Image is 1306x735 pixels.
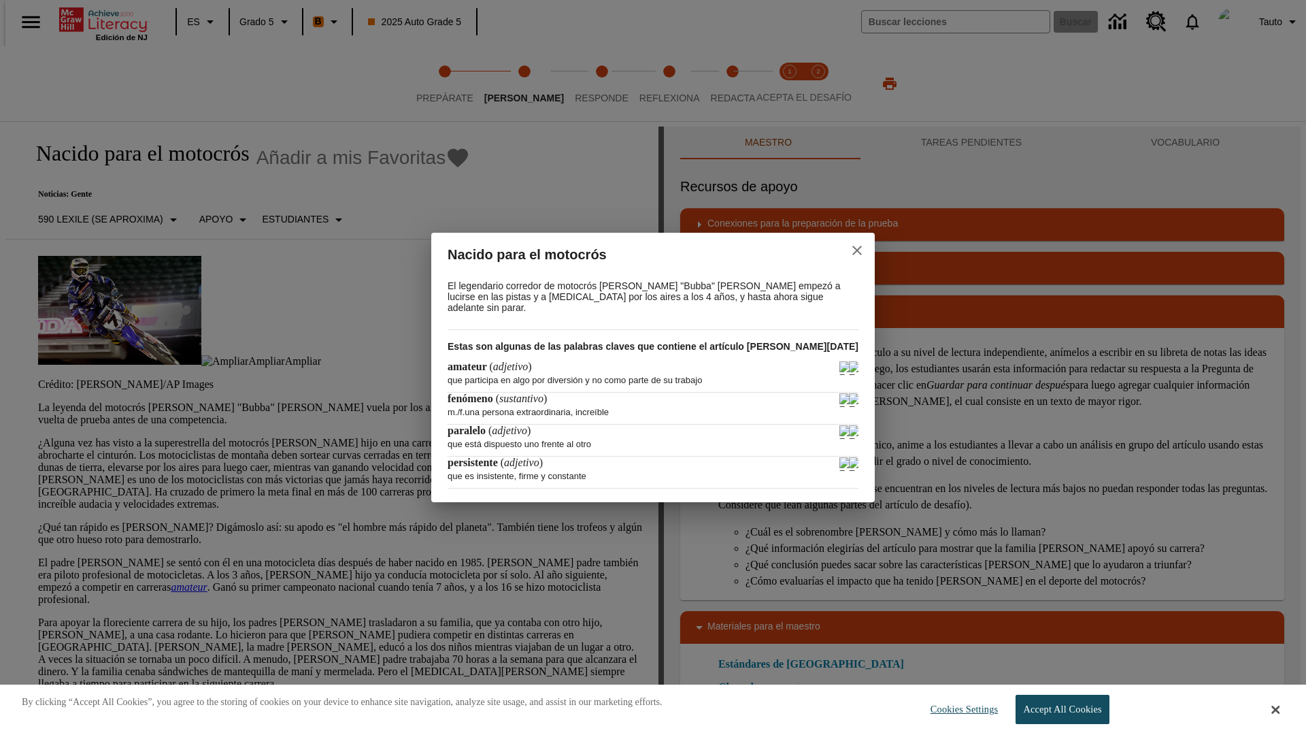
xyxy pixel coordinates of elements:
[839,393,849,407] img: Reproducir - fenómeno
[499,393,543,404] span: sustantivo
[22,696,663,709] p: By clicking “Accept All Cookies”, you agree to the storing of cookies on your device to enhance s...
[460,407,465,417] span: f.
[839,457,849,471] img: Reproducir - persistente
[849,361,858,375] img: Detener - amateur
[504,457,539,468] span: adjetivo
[448,425,488,436] span: paralelo
[448,244,818,265] h2: Nacido para el motocrós
[849,425,858,439] img: Detener - paralelo
[448,330,858,361] h3: Estas son algunas de las palabras claves que contiene el artículo [PERSON_NAME][DATE]
[492,425,527,436] span: adjetivo
[448,393,547,405] h4: ( )
[448,457,543,469] h4: ( )
[448,425,531,437] h4: ( )
[493,361,529,372] span: adjetivo
[448,432,856,449] p: que está dispuesto uno frente al otro
[448,280,856,313] p: El legendario corredor de motocrós [PERSON_NAME] "Bubba" [PERSON_NAME] empezó a lucirse en las pi...
[448,368,856,385] p: que participa en algo por diversión y no como parte de su trabajo
[448,407,457,417] span: m.
[849,457,858,471] img: Detener - persistente
[918,696,1003,723] button: Cookies Settings
[841,234,873,267] button: close
[448,361,532,373] h4: ( )
[448,361,489,372] span: amateur
[839,425,849,439] img: Reproducir - paralelo
[448,464,856,481] p: que es insistente, firme y constante
[448,400,856,417] p: / una persona extraordinaria, increíble
[1271,704,1279,716] button: Close
[448,393,496,404] span: fenómeno
[1016,695,1109,724] button: Accept All Cookies
[448,457,501,468] span: persistente
[839,361,849,375] img: Reproducir - amateur
[849,393,858,407] img: Detener - fenómeno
